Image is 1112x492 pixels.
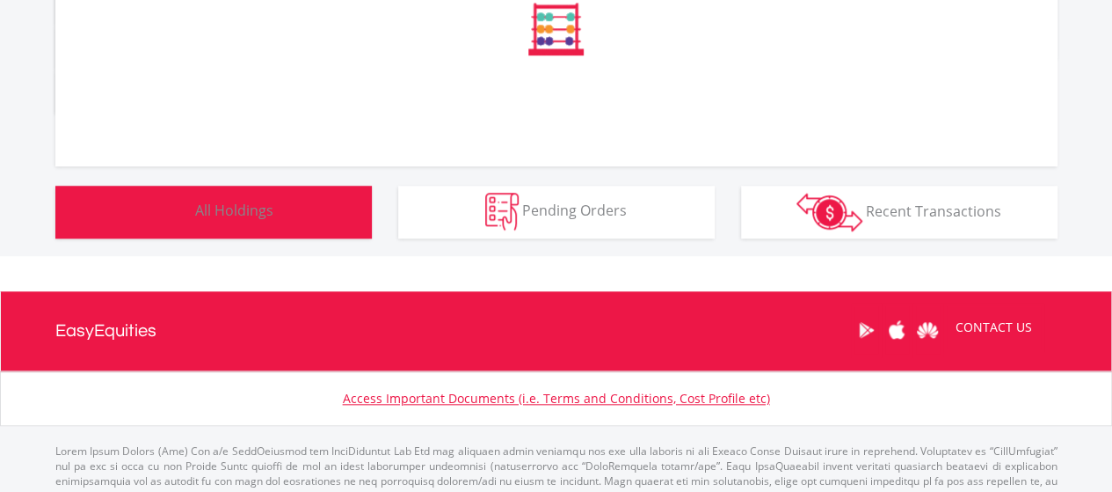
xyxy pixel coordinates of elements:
a: Huawei [912,303,943,357]
a: Access Important Documents (i.e. Terms and Conditions, Cost Profile etc) [343,390,770,407]
img: holdings-wht.png [154,193,192,231]
button: All Holdings [55,186,372,239]
img: transactions-zar-wht.png [796,193,862,231]
a: EasyEquities [55,291,156,371]
a: CONTACT US [943,303,1044,352]
a: Google Play [851,303,882,357]
img: pending_instructions-wht.png [485,193,519,231]
span: Recent Transactions [866,201,1001,220]
a: Apple [882,303,912,357]
span: All Holdings [195,201,273,220]
button: Pending Orders [398,186,715,239]
button: Recent Transactions [741,186,1057,239]
span: Pending Orders [522,201,627,220]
